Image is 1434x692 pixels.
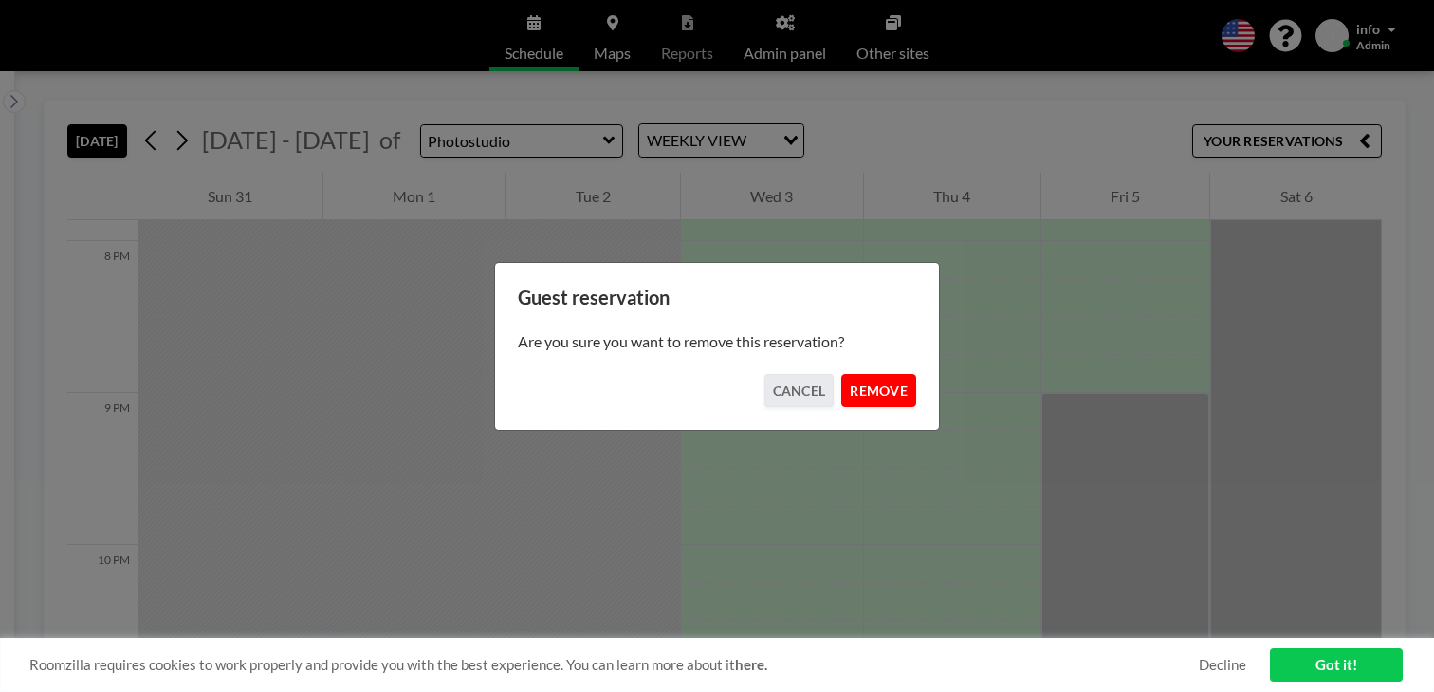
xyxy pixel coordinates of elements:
[735,656,767,673] a: here.
[29,656,1199,674] span: Roomzilla requires cookies to work properly and provide you with the best experience. You can lea...
[518,332,916,351] p: Are you sure you want to remove this reservation?
[518,286,916,309] h3: Guest reservation
[1199,656,1246,674] a: Decline
[764,374,835,407] button: CANCEL
[1270,648,1403,682] a: Got it!
[841,374,916,407] button: REMOVE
